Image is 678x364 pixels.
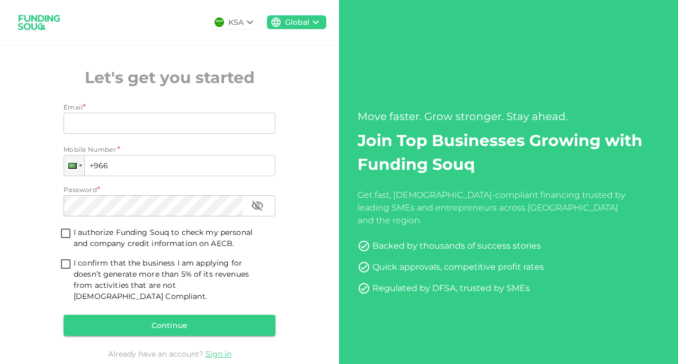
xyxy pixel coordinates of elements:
div: Global [285,17,309,28]
span: termsConditionsForInvestmentsAccepted [58,227,74,241]
span: shariahTandCAccepted [58,258,74,272]
span: Email [64,103,83,111]
div: Already have an account? [64,349,275,359]
span: I authorize Funding Souq to check my personal and company credit information on AECB. [74,228,253,248]
div: Get fast, [DEMOGRAPHIC_DATA]-compliant financing trusted by leading SMEs and entrepreneurs across... [358,189,629,227]
span: I confirm that the business I am applying for doesn’t generate more than 5% of its revenues from ... [74,258,267,302]
div: Backed by thousands of success stories [372,240,541,252]
div: Move faster. Grow stronger. Stay ahead. [358,108,659,124]
img: flag-sa.b9a346574cdc8950dd34b50780441f57.svg [215,17,224,27]
div: Regulated by DFSA, trusted by SMEs [372,282,530,295]
div: Quick approvals, competitive profit rates [372,261,544,274]
span: Password [64,186,97,194]
span: Mobile Number [64,144,116,155]
h2: Join Top Businesses Growing with Funding Souq [358,129,659,176]
img: logo [13,8,66,37]
a: Sign in [206,349,231,359]
input: 1 (702) 123-4567 [64,155,275,176]
input: email [64,113,264,134]
div: Saudi Arabia: + 966 [64,156,84,176]
h2: Let's get you started [64,66,275,89]
input: password [64,195,243,216]
button: Continue [64,315,275,336]
div: KSA [228,17,244,28]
